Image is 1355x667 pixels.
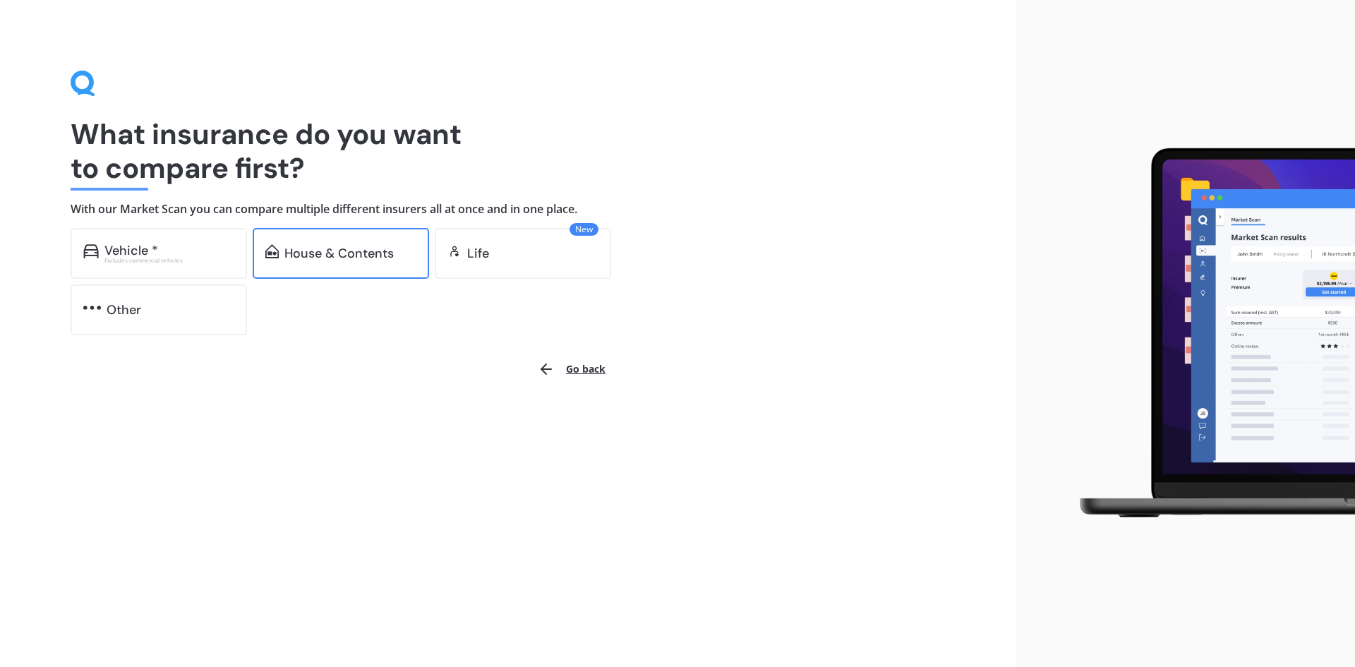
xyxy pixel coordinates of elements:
[265,244,279,258] img: home-and-contents.b802091223b8502ef2dd.svg
[107,303,141,317] div: Other
[83,244,99,258] img: car.f15378c7a67c060ca3f3.svg
[104,244,158,258] div: Vehicle *
[447,244,462,258] img: life.f720d6a2d7cdcd3ad642.svg
[570,223,598,236] span: New
[467,246,489,260] div: Life
[1059,140,1355,528] img: laptop.webp
[83,301,101,315] img: other.81dba5aafe580aa69f38.svg
[529,352,614,386] button: Go back
[104,258,234,263] div: Excludes commercial vehicles
[284,246,394,260] div: House & Contents
[71,202,946,217] h4: With our Market Scan you can compare multiple different insurers all at once and in one place.
[71,117,946,185] h1: What insurance do you want to compare first?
